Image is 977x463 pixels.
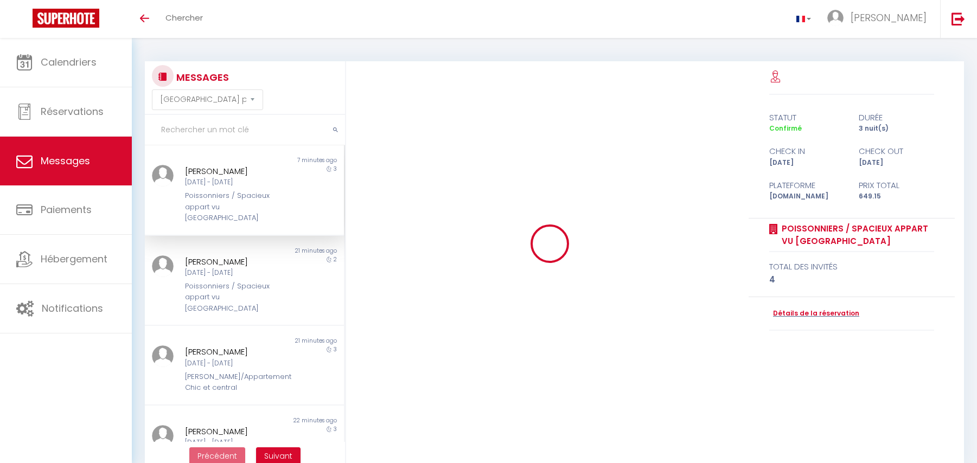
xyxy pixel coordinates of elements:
[152,425,174,447] img: ...
[165,12,203,23] span: Chercher
[41,252,107,266] span: Hébergement
[827,10,844,26] img: ...
[334,425,337,433] span: 3
[41,105,104,118] span: Réservations
[852,158,941,168] div: [DATE]
[185,268,287,278] div: [DATE] - [DATE]
[244,156,343,165] div: 7 minutes ago
[334,345,337,353] span: 3
[762,191,852,202] div: [DOMAIN_NAME]
[769,273,934,286] div: 4
[152,165,174,187] img: ...
[762,111,852,124] div: statut
[185,438,287,448] div: [DATE] - [DATE]
[41,203,92,216] span: Paiements
[244,416,343,425] div: 22 minutes ago
[762,179,852,192] div: Plateforme
[33,9,99,28] img: Super Booking
[244,247,343,255] div: 21 minutes ago
[852,111,941,124] div: durée
[851,11,927,24] span: [PERSON_NAME]
[145,115,345,145] input: Rechercher un mot clé
[185,281,287,314] div: Poissonniers / Spacieux appart vu [GEOGRAPHIC_DATA]
[334,165,337,173] span: 3
[852,191,941,202] div: 649.15
[769,124,802,133] span: Confirmé
[152,255,174,277] img: ...
[852,124,941,134] div: 3 nuit(s)
[334,255,337,263] span: 2
[185,425,287,438] div: [PERSON_NAME]
[244,337,343,345] div: 21 minutes ago
[778,222,934,248] a: Poissonniers / Spacieux appart vu [GEOGRAPHIC_DATA]
[852,179,941,192] div: Prix total
[952,12,965,25] img: logout
[41,55,97,69] span: Calendriers
[42,301,103,315] span: Notifications
[264,451,292,461] span: Suivant
[762,158,852,168] div: [DATE]
[185,345,287,358] div: [PERSON_NAME]
[152,345,174,367] img: ...
[762,145,852,158] div: check in
[185,177,287,188] div: [DATE] - [DATE]
[185,190,287,223] div: Poissonniers / Spacieux appart vu [GEOGRAPHIC_DATA]
[41,154,90,168] span: Messages
[852,145,941,158] div: check out
[769,260,934,273] div: total des invités
[769,308,859,319] a: Détails de la réservation
[197,451,237,461] span: Précédent
[185,165,287,178] div: [PERSON_NAME]
[174,65,229,89] h3: MESSAGES
[185,358,287,369] div: [DATE] - [DATE]
[185,255,287,268] div: [PERSON_NAME]
[185,371,287,394] div: [PERSON_NAME]/Appartement Chic et central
